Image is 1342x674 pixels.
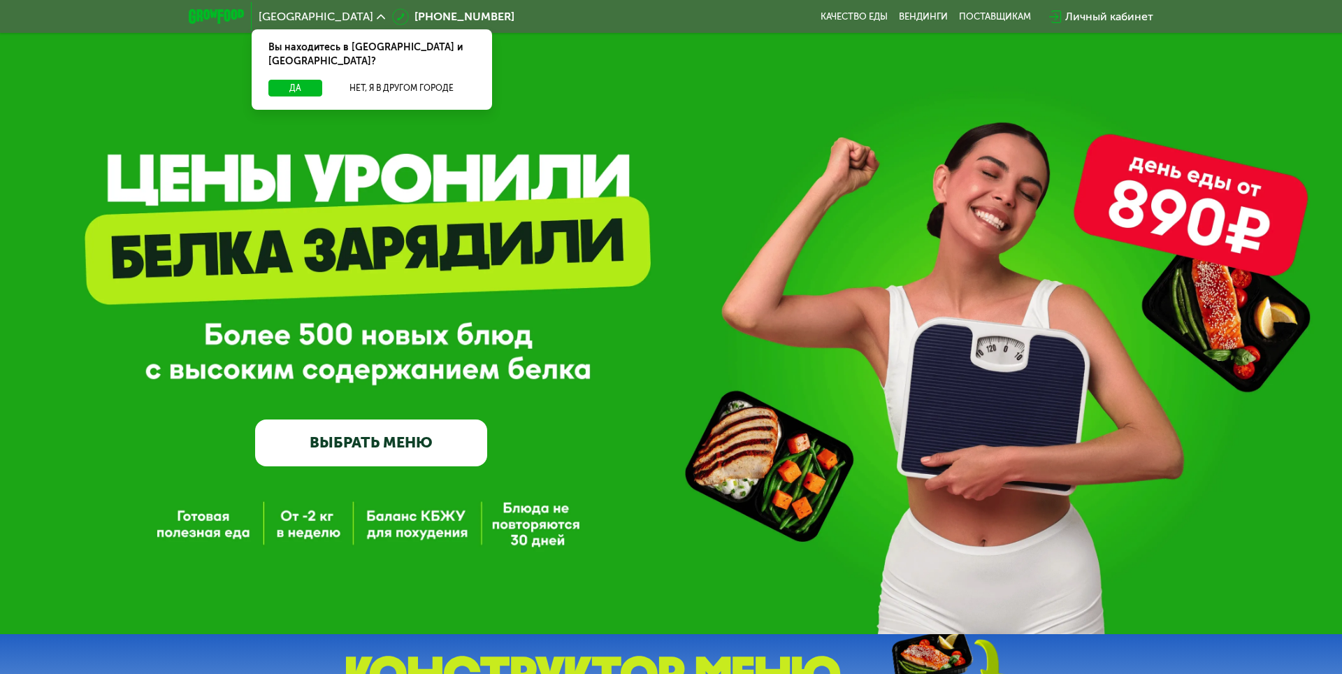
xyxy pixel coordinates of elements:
[1065,8,1153,25] div: Личный кабинет
[259,11,373,22] span: [GEOGRAPHIC_DATA]
[268,80,322,96] button: Да
[328,80,475,96] button: Нет, я в другом городе
[899,11,948,22] a: Вендинги
[821,11,888,22] a: Качество еды
[959,11,1031,22] div: поставщикам
[255,420,487,466] a: ВЫБРАТЬ МЕНЮ
[252,29,492,80] div: Вы находитесь в [GEOGRAPHIC_DATA] и [GEOGRAPHIC_DATA]?
[392,8,514,25] a: [PHONE_NUMBER]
